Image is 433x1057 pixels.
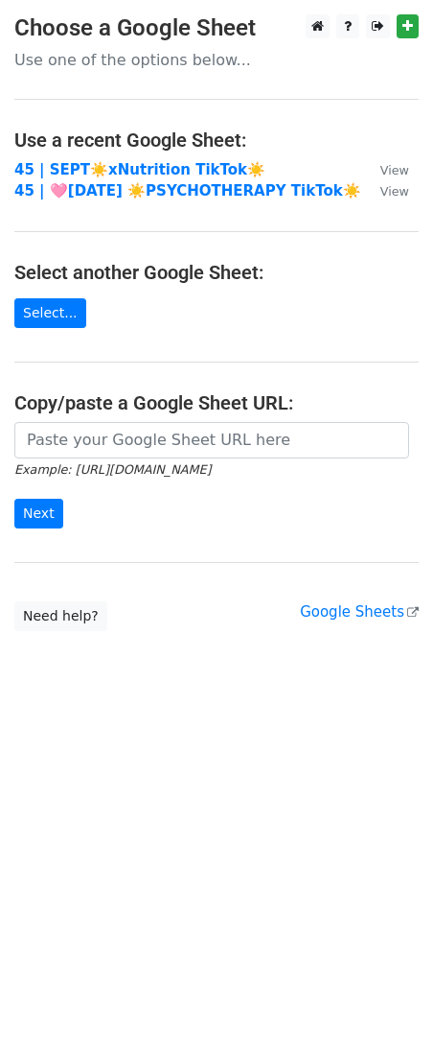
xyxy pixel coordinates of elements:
[14,499,63,528] input: Next
[14,161,265,178] a: 45 | SEPT☀️xNutrition TikTok☀️
[380,184,409,199] small: View
[14,261,419,284] h4: Select another Google Sheet:
[14,182,361,200] a: 45 | 🩷[DATE] ☀️PSYCHOTHERAPY TikTok☀️
[361,182,409,200] a: View
[14,462,211,477] small: Example: [URL][DOMAIN_NAME]
[14,50,419,70] p: Use one of the options below...
[14,298,86,328] a: Select...
[380,163,409,177] small: View
[14,422,409,458] input: Paste your Google Sheet URL here
[14,601,107,631] a: Need help?
[14,391,419,414] h4: Copy/paste a Google Sheet URL:
[14,129,419,152] h4: Use a recent Google Sheet:
[14,14,419,42] h3: Choose a Google Sheet
[300,603,419,621] a: Google Sheets
[361,161,409,178] a: View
